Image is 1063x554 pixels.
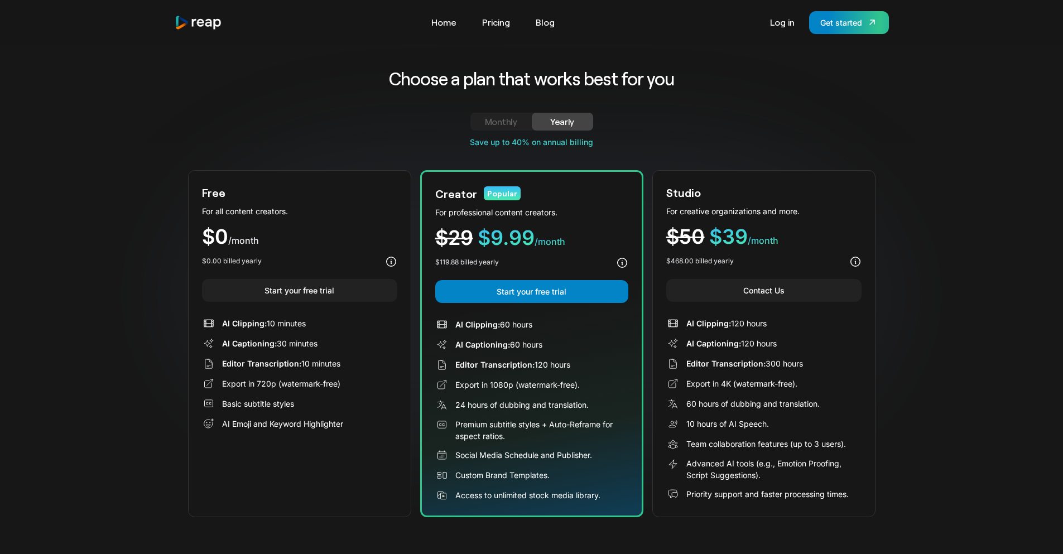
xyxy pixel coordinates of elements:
[435,257,499,267] div: $119.88 billed yearly
[435,185,477,202] div: Creator
[686,438,846,450] div: Team collaboration features (up to 3 users).
[435,225,473,250] span: $29
[222,319,267,328] span: AI Clipping:
[455,360,535,369] span: Editor Transcription:
[686,317,767,329] div: 120 hours
[686,418,769,430] div: 10 hours of AI Speech.
[455,320,500,329] span: AI Clipping:
[435,280,628,303] a: Start your free trial
[222,418,343,430] div: AI Emoji and Keyword Highlighter
[478,225,535,250] span: $9.99
[222,398,294,410] div: Basic subtitle styles
[666,184,701,201] div: Studio
[820,17,862,28] div: Get started
[222,338,318,349] div: 30 minutes
[455,399,589,411] div: 24 hours of dubbing and translation.
[530,13,560,31] a: Blog
[477,13,516,31] a: Pricing
[686,338,777,349] div: 120 hours
[222,317,306,329] div: 10 minutes
[435,206,628,218] div: For professional content creators.
[809,11,889,34] a: Get started
[686,378,797,389] div: Export in 4K (watermark-free).
[455,489,600,501] div: Access to unlimited stock media library.
[455,340,510,349] span: AI Captioning:
[455,339,542,350] div: 60 hours
[222,378,340,389] div: Export in 720p (watermark-free)
[175,15,223,30] img: reap logo
[709,224,748,249] span: $39
[222,359,301,368] span: Editor Transcription:
[202,184,225,201] div: Free
[748,235,778,246] span: /month
[666,256,734,266] div: $468.00 billed yearly
[764,13,800,31] a: Log in
[686,359,766,368] span: Editor Transcription:
[455,418,628,442] div: Premium subtitle styles + Auto-Reframe for aspect ratios.
[202,205,397,217] div: For all content creators.
[455,379,580,391] div: Export in 1080p (watermark-free).
[222,339,277,348] span: AI Captioning:
[228,235,259,246] span: /month
[426,13,462,31] a: Home
[484,186,521,200] div: Popular
[455,359,570,370] div: 120 hours
[455,319,532,330] div: 60 hours
[686,488,849,500] div: Priority support and faster processing times.
[666,224,705,249] span: $50
[484,115,518,128] div: Monthly
[686,358,803,369] div: 300 hours
[455,469,550,481] div: Custom Brand Templates.
[686,457,862,481] div: Advanced AI tools (e.g., Emotion Proofing, Script Suggestions).
[666,279,862,302] a: Contact Us
[666,205,862,217] div: For creative organizations and more.
[202,256,262,266] div: $0.00 billed yearly
[686,319,731,328] span: AI Clipping:
[455,449,592,461] div: Social Media Schedule and Publisher.
[686,398,820,410] div: 60 hours of dubbing and translation.
[202,227,397,247] div: $0
[188,136,876,148] div: Save up to 40% on annual billing
[222,358,340,369] div: 10 minutes
[686,339,741,348] span: AI Captioning:
[545,115,580,128] div: Yearly
[301,67,762,90] h2: Choose a plan that works best for you
[535,236,565,247] span: /month
[202,279,397,302] a: Start your free trial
